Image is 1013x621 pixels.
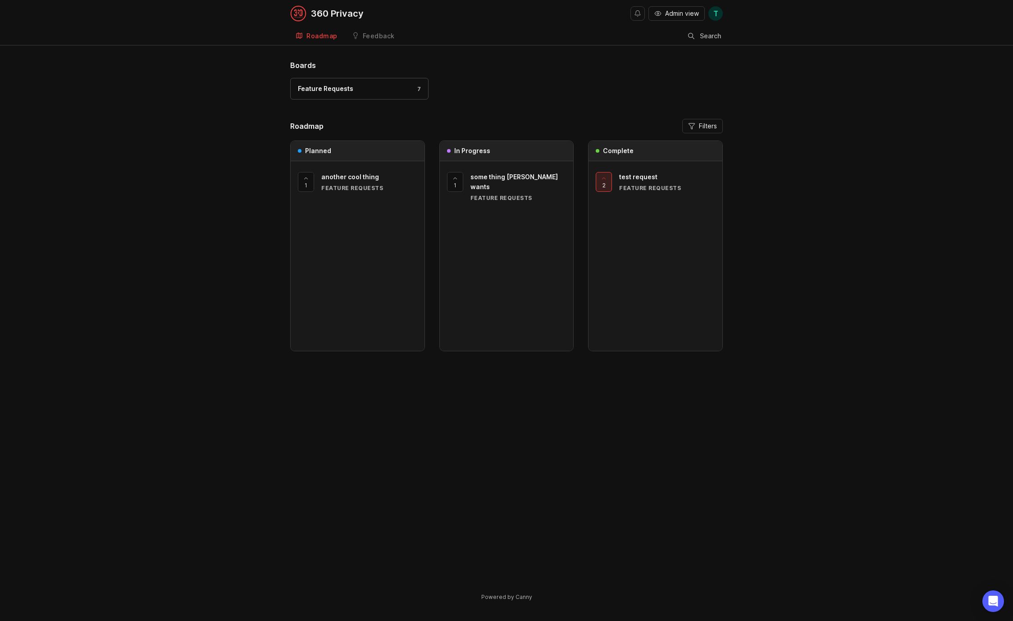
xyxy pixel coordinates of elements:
button: Filters [682,119,723,133]
span: 1 [305,181,307,189]
span: test request [619,173,657,181]
div: Feature Requests [321,184,417,192]
span: some thing [PERSON_NAME] wants [470,173,558,190]
button: 1 [298,172,314,192]
span: 1 [454,181,456,189]
h2: Roadmap [290,121,324,131]
img: 360 Privacy logo [290,5,306,22]
a: Powered by Canny [480,592,534,602]
h3: Complete [603,146,634,155]
a: Roadmap [290,27,343,45]
a: Feedback [347,27,400,45]
a: another cool thingFeature Requests [321,172,417,192]
span: Filters [699,122,717,131]
a: some thing [PERSON_NAME] wantsFeature Requests [470,172,566,202]
button: 2 [596,172,612,192]
div: Feature Requests [298,84,353,94]
div: 7 [413,85,421,93]
span: Admin view [665,9,699,18]
button: Admin view [648,6,705,21]
span: 2 [602,181,606,189]
a: Feature Requests7 [290,78,429,100]
div: Feature Requests [470,194,566,202]
button: 1 [447,172,463,192]
h1: Boards [290,60,723,71]
a: test requestFeature Requests [619,172,715,192]
div: Open Intercom Messenger [982,590,1004,612]
button: Notifications [630,6,645,21]
div: Feedback [363,33,395,39]
div: 360 Privacy [311,9,364,18]
h3: Planned [305,146,331,155]
div: Feature Requests [619,184,715,192]
span: another cool thing [321,173,379,181]
button: T [708,6,723,21]
h3: In Progress [454,146,490,155]
span: T [713,8,718,19]
div: Roadmap [306,33,338,39]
